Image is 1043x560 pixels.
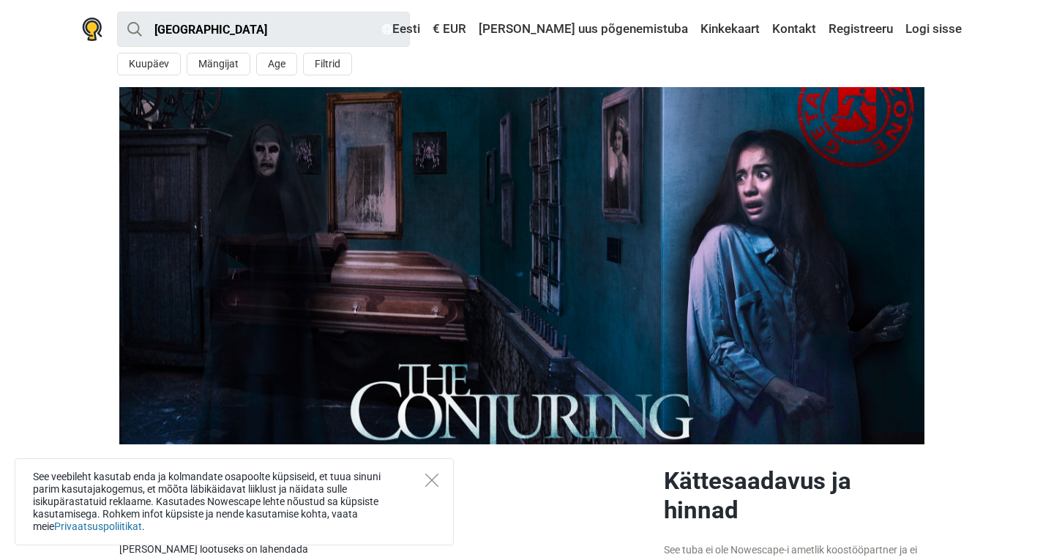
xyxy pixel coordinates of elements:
a: Kinkekaart [697,16,763,42]
a: € EUR [429,16,470,42]
img: Eesti [382,24,392,34]
a: Eesti [378,16,424,42]
img: Nowescape logo [82,18,102,41]
div: See veebileht kasutab enda ja kolmandate osapoolte küpsiseid, et tuua sinuni parim kasutajakogemu... [15,458,454,545]
button: Age [256,53,297,75]
button: Close [425,474,438,487]
img: The Conjuring photo 1 [119,87,924,444]
a: Registreeru [825,16,897,42]
a: Logi sisse [902,16,962,42]
input: proovi “Tallinn” [117,12,410,47]
button: Mängijat [187,53,250,75]
button: Filtrid [303,53,352,75]
a: Kontakt [769,16,820,42]
a: [PERSON_NAME] uus põgenemistuba [475,16,692,42]
div: [PERSON_NAME] lootuseks on lahendada [119,542,652,557]
h2: Kättesaadavus ja hinnad [664,466,924,525]
a: Privaatsuspoliitikat [54,520,142,532]
button: Kuupäev [117,53,181,75]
